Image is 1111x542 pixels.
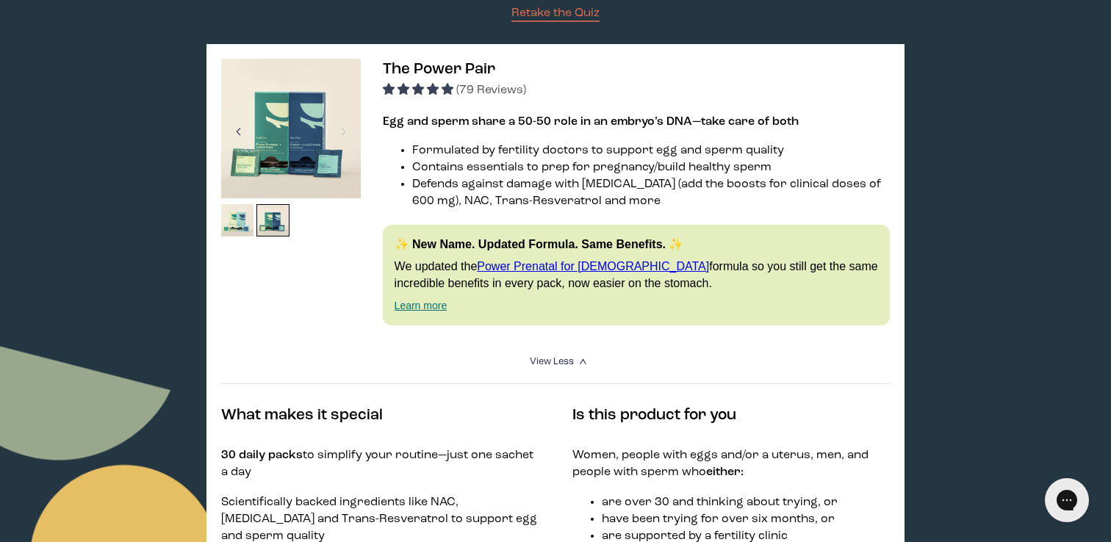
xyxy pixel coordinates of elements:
[383,84,456,96] span: 4.92 stars
[602,511,891,528] li: have been trying for over six months, or
[706,466,744,478] strong: either:
[221,447,539,481] p: to simplify your routine—just one sachet a day
[395,300,447,311] a: Learn more
[477,260,709,272] a: Power Prenatal for [DEMOGRAPHIC_DATA]
[511,5,600,22] a: Retake the Quiz
[395,238,684,250] strong: ✨ New Name. Updated Formula. Same Benefits. ✨
[412,142,891,159] li: Formulated by fertility doctors to support egg and sperm quality
[578,358,592,366] i: <
[412,159,891,176] li: Contains essentials to prep for pregnancy/build healthy sperm
[221,204,254,237] img: thumbnail image
[412,176,891,210] li: Defends against damage with [MEDICAL_DATA] (add the boosts for clinical doses of 600 mg), NAC, Tr...
[383,116,799,128] strong: Egg and sperm share a 50-50 role in an embryo’s DNA—take care of both
[511,7,600,19] span: Retake the Quiz
[395,259,879,292] p: We updated the formula so you still get the same incredible benefits in every pack, now easier on...
[221,405,539,427] h4: What makes it special
[221,449,303,461] strong: 30 daily packs
[602,494,891,511] li: are over 30 and thinking about trying, or
[221,59,361,198] img: thumbnail image
[456,84,526,96] span: (79 Reviews)
[1038,473,1096,527] iframe: Gorgias live chat messenger
[530,357,574,366] span: View Less
[383,62,495,77] span: The Power Pair
[256,204,290,237] img: thumbnail image
[572,447,891,481] p: Women, people with eggs and/or a uterus, men, and people with sperm who
[572,405,891,427] h4: Is this product for you
[530,355,581,369] summary: View Less <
